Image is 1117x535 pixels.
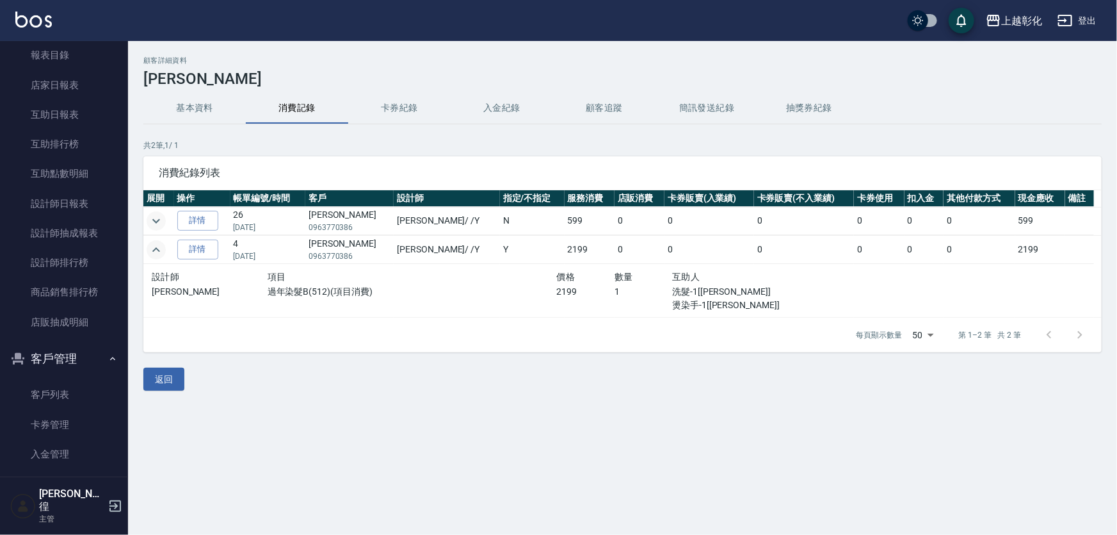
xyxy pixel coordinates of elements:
[5,342,123,375] button: 客戶管理
[758,93,860,124] button: 抽獎券紀錄
[305,236,394,264] td: [PERSON_NAME]
[981,8,1047,34] button: 上越彰化
[856,329,903,341] p: 每頁顯示數量
[5,129,123,159] a: 互助排行榜
[394,236,500,264] td: [PERSON_NAME] / /Y
[908,318,938,352] div: 50
[500,190,565,207] th: 指定/不指定
[394,190,500,207] th: 設計師
[944,207,1015,235] td: 0
[1001,13,1042,29] div: 上越彰化
[5,410,123,440] a: 卡券管理
[5,189,123,218] a: 設計師日報表
[556,272,575,282] span: 價格
[1065,190,1094,207] th: 備註
[904,207,944,235] td: 0
[754,190,854,207] th: 卡券販賣(不入業績)
[39,513,104,525] p: 主管
[15,12,52,28] img: Logo
[664,207,754,235] td: 0
[234,251,302,262] p: [DATE]
[949,8,974,33] button: save
[672,299,846,312] p: 燙染手-1[[PERSON_NAME]]
[615,190,664,207] th: 店販消費
[5,159,123,188] a: 互助點數明細
[152,272,179,282] span: 設計師
[174,190,230,207] th: 操作
[309,222,390,233] p: 0963770386
[1015,236,1065,264] td: 2199
[5,474,123,507] button: 員工及薪資
[5,218,123,248] a: 設計師抽成報表
[177,211,218,231] a: 詳情
[854,236,904,264] td: 0
[1052,9,1102,33] button: 登出
[268,272,286,282] span: 項目
[143,56,1102,65] h2: 顧客詳細資料
[143,140,1102,151] p: 共 2 筆, 1 / 1
[754,207,854,235] td: 0
[230,236,305,264] td: 4
[230,190,305,207] th: 帳單編號/時間
[944,190,1015,207] th: 其他付款方式
[754,236,854,264] td: 0
[5,248,123,277] a: 設計師排行榜
[5,40,123,70] a: 報表目錄
[143,70,1102,88] h3: [PERSON_NAME]
[1015,207,1065,235] td: 599
[143,93,246,124] button: 基本資料
[5,70,123,100] a: 店家日報表
[565,207,615,235] td: 599
[672,285,846,299] p: 洗髮-1[[PERSON_NAME]]
[348,93,451,124] button: 卡券紀錄
[500,207,565,235] td: N
[10,493,36,519] img: Person
[177,240,218,259] a: 詳情
[655,93,758,124] button: 簡訊發送紀錄
[305,190,394,207] th: 客戶
[159,167,1086,179] span: 消費紀錄列表
[944,236,1015,264] td: 0
[230,207,305,235] td: 26
[246,93,348,124] button: 消費記錄
[854,190,904,207] th: 卡券使用
[234,222,302,233] p: [DATE]
[615,272,633,282] span: 數量
[305,207,394,235] td: [PERSON_NAME]
[904,190,944,207] th: 扣入金
[672,272,700,282] span: 互助人
[451,93,553,124] button: 入金紀錄
[1015,190,1065,207] th: 現金應收
[959,329,1021,341] p: 第 1–2 筆 共 2 筆
[147,240,166,259] button: expand row
[904,236,944,264] td: 0
[615,285,672,299] p: 1
[565,236,615,264] td: 2199
[5,308,123,337] a: 店販抽成明細
[5,277,123,307] a: 商品銷售排行榜
[500,236,565,264] td: Y
[664,236,754,264] td: 0
[143,190,174,207] th: 展開
[152,285,268,299] p: [PERSON_NAME]
[615,236,664,264] td: 0
[143,368,184,391] button: 返回
[309,251,390,262] p: 0963770386
[147,211,166,231] button: expand row
[268,285,557,299] p: 過年染髮B(512)(項目消費)
[39,488,104,513] h5: [PERSON_NAME]徨
[553,93,655,124] button: 顧客追蹤
[556,285,614,299] p: 2199
[394,207,500,235] td: [PERSON_NAME] / /Y
[854,207,904,235] td: 0
[5,380,123,409] a: 客戶列表
[5,440,123,469] a: 入金管理
[664,190,754,207] th: 卡券販賣(入業績)
[5,100,123,129] a: 互助日報表
[565,190,615,207] th: 服務消費
[615,207,664,235] td: 0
